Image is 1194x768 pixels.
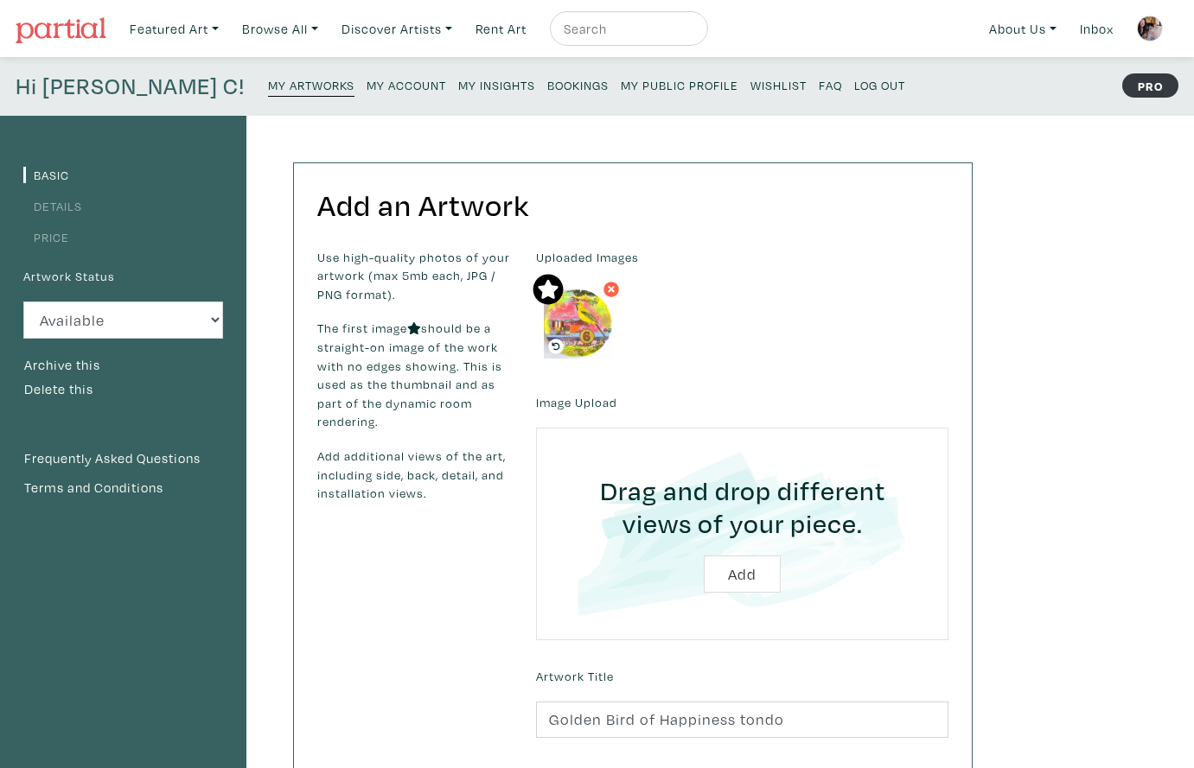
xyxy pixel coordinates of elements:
[1122,73,1178,98] strong: PRO
[268,77,354,93] small: My Artworks
[458,73,535,96] a: My Insights
[819,77,842,93] small: FAQ
[122,11,227,47] a: Featured Art
[317,319,510,431] p: The first image should be a straight-on image of the work with no edges showing. This is used as ...
[547,73,609,96] a: Bookings
[23,447,223,470] a: Frequently Asked Questions
[317,248,510,304] p: Use high-quality photos of your artwork (max 5mb each, JPG / PNG format).
[16,73,245,100] h4: Hi [PERSON_NAME] C!
[23,167,69,183] a: Basic
[536,667,614,686] label: Artwork Title
[536,393,617,412] label: Image Upload
[334,11,460,47] a: Discover Artists
[458,77,535,93] small: My Insights
[23,267,115,286] label: Artwork Status
[23,378,94,401] button: Delete this
[23,354,101,377] button: Archive this
[562,18,692,40] input: Search
[544,289,613,359] img: phpThumb.php
[854,77,905,93] small: Log Out
[317,447,510,503] p: Add additional views of the art, including side, back, detail, and installation views.
[536,248,948,267] label: Uploaded Images
[268,73,354,97] a: My Artworks
[981,11,1064,47] a: About Us
[23,477,223,499] a: Terms and Conditions
[1072,11,1121,47] a: Inbox
[23,229,69,245] a: Price
[468,11,534,47] a: Rent Art
[854,73,905,96] a: Log Out
[621,73,738,96] a: My Public Profile
[750,73,807,96] a: Wishlist
[367,73,446,96] a: My Account
[621,77,738,93] small: My Public Profile
[1137,16,1163,41] img: phpThumb.php
[547,77,609,93] small: Bookings
[317,187,948,224] h2: Add an Artwork
[234,11,326,47] a: Browse All
[750,77,807,93] small: Wishlist
[23,198,82,214] a: Details
[367,77,446,93] small: My Account
[819,73,842,96] a: FAQ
